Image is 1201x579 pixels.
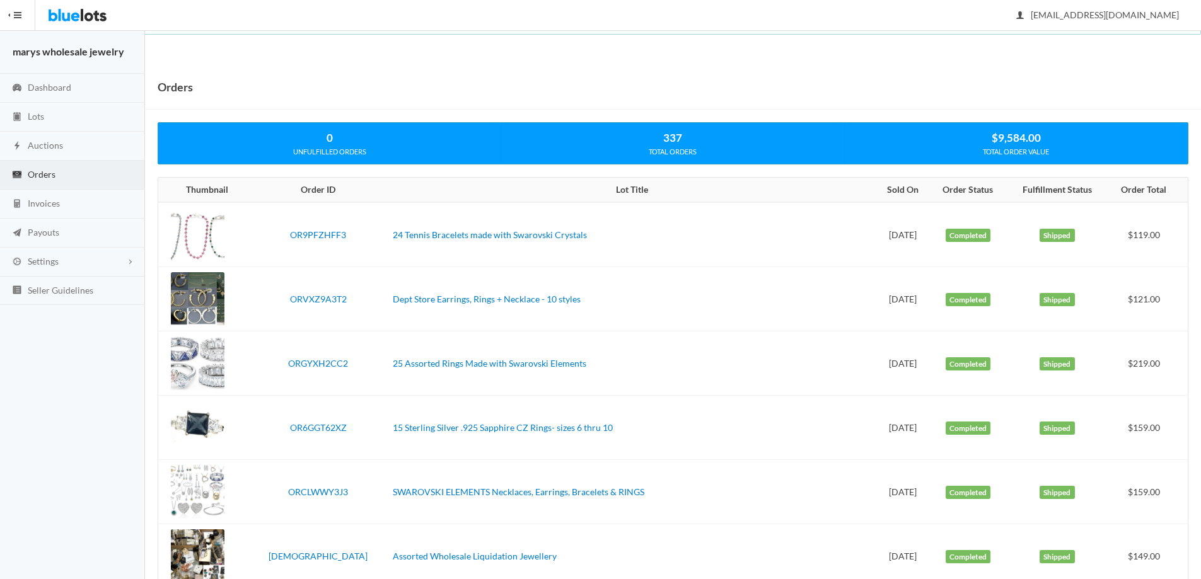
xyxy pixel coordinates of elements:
[501,146,844,158] div: TOTAL ORDERS
[877,202,930,267] td: [DATE]
[290,294,347,304] a: ORVXZ9A3T2
[1108,267,1188,331] td: $121.00
[946,421,991,435] label: Completed
[327,131,333,144] strong: 0
[11,256,23,268] ion-icon: cog
[946,486,991,500] label: Completed
[1040,486,1075,500] label: Shipped
[1040,421,1075,435] label: Shipped
[845,146,1188,158] div: TOTAL ORDER VALUE
[28,140,63,151] span: Auctions
[388,178,877,203] th: Lot Title
[11,285,23,297] ion-icon: list box
[393,294,581,304] a: Dept Store Earrings, Rings + Necklace - 10 styles
[946,357,991,371] label: Completed
[11,140,23,152] ion-icon: flash
[28,169,55,180] span: Orders
[28,285,93,295] span: Seller Guidelines
[28,198,60,209] span: Invoices
[1040,293,1075,307] label: Shipped
[1040,550,1075,564] label: Shipped
[663,131,682,144] strong: 337
[1108,396,1188,460] td: $159.00
[290,422,347,433] a: OR6GGT62XZ
[877,178,930,203] th: Sold On
[1014,10,1026,22] ion-icon: person
[877,331,930,396] td: [DATE]
[28,82,71,93] span: Dashboard
[1017,9,1179,20] span: [EMAIL_ADDRESS][DOMAIN_NAME]
[393,358,586,369] a: 25 Assorted Rings Made with Swarovski Elements
[158,146,501,158] div: UNFULFILLED ORDERS
[877,460,930,524] td: [DATE]
[1007,178,1108,203] th: Fulfillment Status
[992,131,1041,144] strong: $9,584.00
[1108,460,1188,524] td: $159.00
[946,229,991,243] label: Completed
[1040,229,1075,243] label: Shipped
[1108,202,1188,267] td: $119.00
[28,256,59,267] span: Settings
[946,550,991,564] label: Completed
[393,422,613,433] a: 15 Sterling Silver .925 Sapphire CZ Rings- sizes 6 thru 10
[11,198,23,210] ion-icon: calculator
[393,486,644,497] a: SWAROVSKI ELEMENTS Necklaces, Earrings, Bracelets & RINGS
[158,178,249,203] th: Thumbnail
[11,112,23,123] ion-icon: clipboard
[1108,331,1188,396] td: $219.00
[28,111,44,122] span: Lots
[877,267,930,331] td: [DATE]
[288,486,348,497] a: ORCLWWY3J3
[1108,178,1188,203] th: Order Total
[946,293,991,307] label: Completed
[11,83,23,95] ion-icon: speedometer
[249,178,388,203] th: Order ID
[11,169,23,181] ion-icon: cash
[393,551,557,561] a: Assorted Wholesale Liquidation Jewellery
[13,45,124,57] strong: marys wholesale jewelry
[877,396,930,460] td: [DATE]
[393,229,587,240] a: 24 Tennis Bracelets made with Swarovski Crystals
[269,551,368,561] a: [DEMOGRAPHIC_DATA]
[158,77,193,96] h1: Orders
[28,227,59,238] span: Payouts
[11,227,23,239] ion-icon: paper plane
[1040,357,1075,371] label: Shipped
[929,178,1006,203] th: Order Status
[288,358,348,369] a: ORGYXH2CC2
[290,229,346,240] a: OR9PFZHFF3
